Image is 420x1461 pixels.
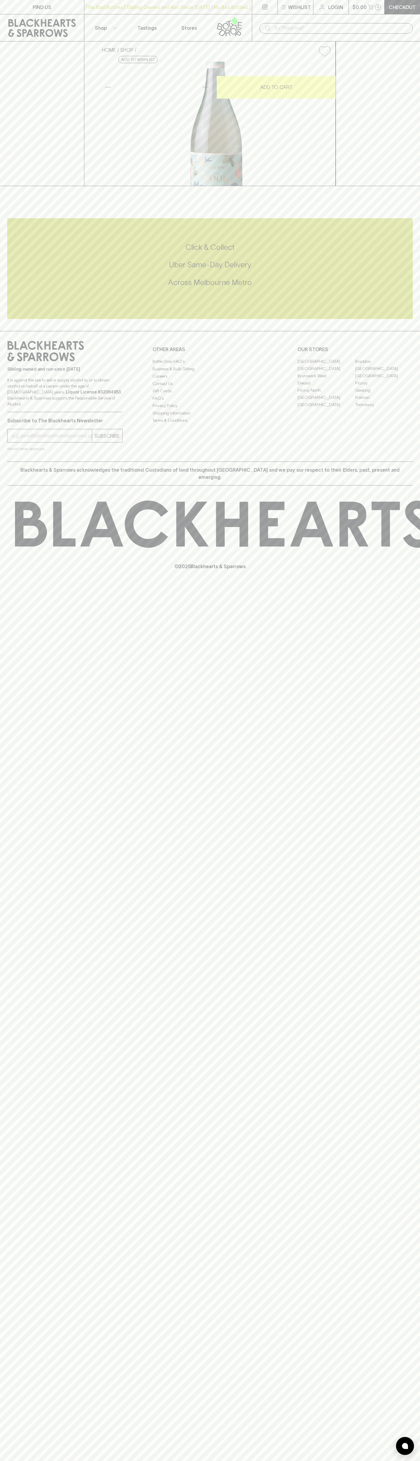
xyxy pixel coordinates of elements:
[389,4,416,11] p: Checkout
[260,84,292,91] p: ADD TO CART
[298,372,355,379] a: Brunswick West
[153,346,268,353] p: OTHER AREAS
[66,390,121,394] strong: Liquor License #32064953
[7,277,413,287] h5: Across Melbourne Metro
[7,366,122,372] p: Sibling owned and run since [DATE]
[298,394,355,401] a: [GEOGRAPHIC_DATA]
[316,44,333,59] button: Add to wishlist
[288,4,311,11] p: Wishlist
[126,14,168,41] a: Tastings
[7,242,413,252] h5: Click & Collect
[352,4,367,11] p: $0.00
[153,409,268,417] a: Shipping Information
[153,358,268,365] a: Bottle Drop FAQ's
[153,380,268,387] a: Contact Us
[102,47,116,53] a: HOME
[12,431,92,441] input: e.g. jane@blackheartsandsparrows.com.au
[7,260,413,270] h5: Uber Same-Day Delivery
[217,76,336,99] button: ADD TO CART
[298,379,355,387] a: Elwood
[7,218,413,319] div: Call to action block
[95,432,120,440] p: SUBSCRIBE
[298,365,355,372] a: [GEOGRAPHIC_DATA]
[355,365,413,372] a: [GEOGRAPHIC_DATA]
[298,401,355,408] a: [GEOGRAPHIC_DATA]
[95,24,107,32] p: Shop
[298,387,355,394] a: Fitzroy North
[137,24,157,32] p: Tastings
[168,14,210,41] a: Stores
[153,373,268,380] a: Careers
[355,387,413,394] a: Geelong
[181,24,197,32] p: Stores
[120,47,133,53] a: SHOP
[153,402,268,409] a: Privacy Policy
[377,5,379,9] p: 0
[355,379,413,387] a: Fitzroy
[33,4,51,11] p: FIND US
[298,346,413,353] p: OUR STORES
[355,358,413,365] a: Braddon
[328,4,343,11] p: Login
[402,1443,408,1449] img: bubble-icon
[153,395,268,402] a: FAQ's
[118,56,158,63] button: Add to wishlist
[153,417,268,424] a: Terms & Conditions
[92,429,122,442] button: SUBSCRIBE
[97,62,335,186] img: 40509.png
[153,365,268,372] a: Business & Bulk Gifting
[12,466,408,481] p: Blackhearts & Sparrows acknowledges the traditional Custodians of land throughout [GEOGRAPHIC_DAT...
[153,387,268,395] a: Gift Cards
[7,377,122,407] p: It is against the law to sell or supply alcohol to, or to obtain alcohol on behalf of a person un...
[7,417,122,424] p: Subscribe to The Blackhearts Newsletter
[355,401,413,408] a: Thornbury
[355,394,413,401] a: Prahran
[7,446,122,452] p: We will never spam you
[298,358,355,365] a: [GEOGRAPHIC_DATA]
[84,14,126,41] button: Shop
[355,372,413,379] a: [GEOGRAPHIC_DATA]
[274,23,408,33] input: Try "Pinot noir"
